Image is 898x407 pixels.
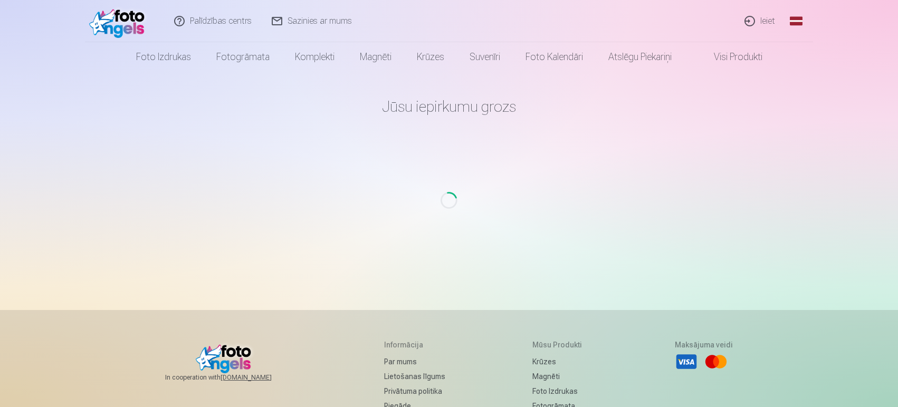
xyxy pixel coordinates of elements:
[675,340,733,350] h5: Maksājuma veidi
[89,4,150,38] img: /fa1
[684,42,775,72] a: Visi produkti
[532,369,588,384] a: Magnēti
[675,350,698,373] li: Visa
[532,354,588,369] a: Krūzes
[141,97,757,116] h1: Jūsu iepirkumu grozs
[457,42,513,72] a: Suvenīri
[282,42,347,72] a: Komplekti
[704,350,728,373] li: Mastercard
[513,42,596,72] a: Foto kalendāri
[384,369,445,384] a: Lietošanas līgums
[204,42,282,72] a: Fotogrāmata
[347,42,404,72] a: Magnēti
[221,373,297,382] a: [DOMAIN_NAME]
[532,384,588,399] a: Foto izdrukas
[596,42,684,72] a: Atslēgu piekariņi
[123,42,204,72] a: Foto izdrukas
[384,354,445,369] a: Par mums
[165,373,297,382] span: In cooperation with
[384,384,445,399] a: Privātuma politika
[384,340,445,350] h5: Informācija
[404,42,457,72] a: Krūzes
[532,340,588,350] h5: Mūsu produkti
